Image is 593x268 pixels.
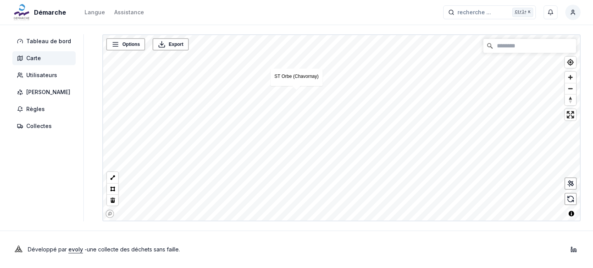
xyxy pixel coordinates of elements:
[567,209,576,218] button: Toggle attribution
[105,209,114,218] a: Mapbox logo
[107,172,118,183] button: LineString tool (l)
[107,183,118,194] button: Polygon tool (p)
[26,105,45,113] span: Règles
[103,35,585,222] canvas: Map
[122,40,140,48] span: Options
[169,40,183,48] span: Export
[28,244,180,255] p: Développé par - une collecte des déchets sans faille .
[565,57,576,68] button: Find my location
[565,109,576,120] button: Enter fullscreen
[107,194,118,206] button: Delete
[565,94,576,105] span: Reset bearing to north
[114,8,144,17] a: Assistance
[274,74,319,79] a: ST Orbe (Chavornay)
[12,51,79,65] a: Carte
[565,94,576,105] button: Reset bearing to north
[12,34,79,48] a: Tableau de bord
[26,122,52,130] span: Collectes
[12,243,25,256] img: Evoly Logo
[85,8,105,17] button: Langue
[68,246,83,253] a: evoly
[26,71,57,79] span: Utilisateurs
[12,85,79,99] a: [PERSON_NAME]
[85,8,105,16] div: Langue
[457,8,491,16] span: recherche ...
[565,72,576,83] button: Zoom in
[26,37,71,45] span: Tableau de bord
[12,3,31,22] img: Démarche Logo
[26,88,70,96] span: [PERSON_NAME]
[12,8,69,17] a: Démarche
[12,119,79,133] a: Collectes
[443,5,536,19] button: recherche ...Ctrl+K
[12,68,79,82] a: Utilisateurs
[12,102,79,116] a: Règles
[565,83,576,94] button: Zoom out
[26,54,41,62] span: Carte
[483,39,576,53] input: Chercher
[34,8,66,17] span: Démarche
